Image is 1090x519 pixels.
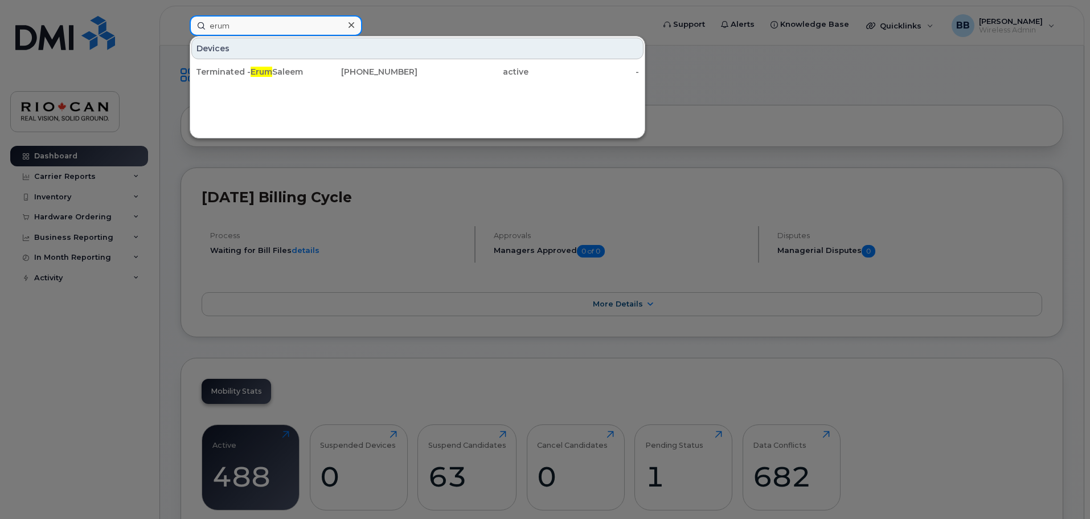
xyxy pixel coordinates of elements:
[528,66,640,77] div: -
[191,62,644,82] a: Terminated -ErumSaleem[PHONE_NUMBER]active-
[417,66,528,77] div: active
[191,38,644,59] div: Devices
[251,67,272,77] span: Erum
[307,66,418,77] div: [PHONE_NUMBER]
[196,66,307,77] div: Terminated - Saleem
